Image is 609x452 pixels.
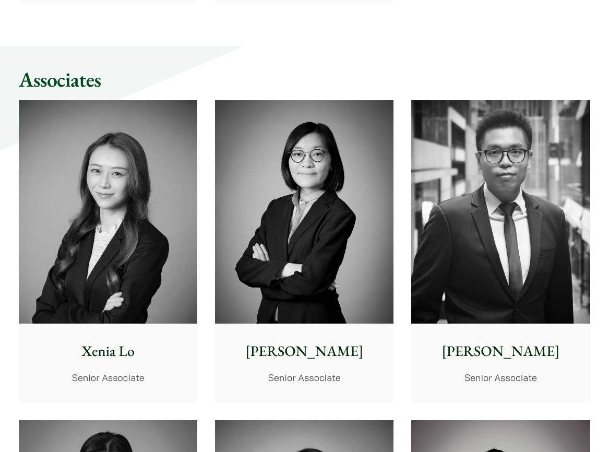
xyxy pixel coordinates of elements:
[27,340,189,362] p: Xenia Lo
[19,67,590,92] h2: Associates
[27,371,189,385] p: Senior Associate
[420,371,581,385] p: Senior Associate
[223,340,385,362] p: [PERSON_NAME]
[411,100,590,402] a: [PERSON_NAME] Senior Associate
[19,100,197,402] a: Xenia Lo Senior Associate
[420,340,581,362] p: [PERSON_NAME]
[223,371,385,385] p: Senior Associate
[215,100,393,402] a: [PERSON_NAME] Senior Associate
